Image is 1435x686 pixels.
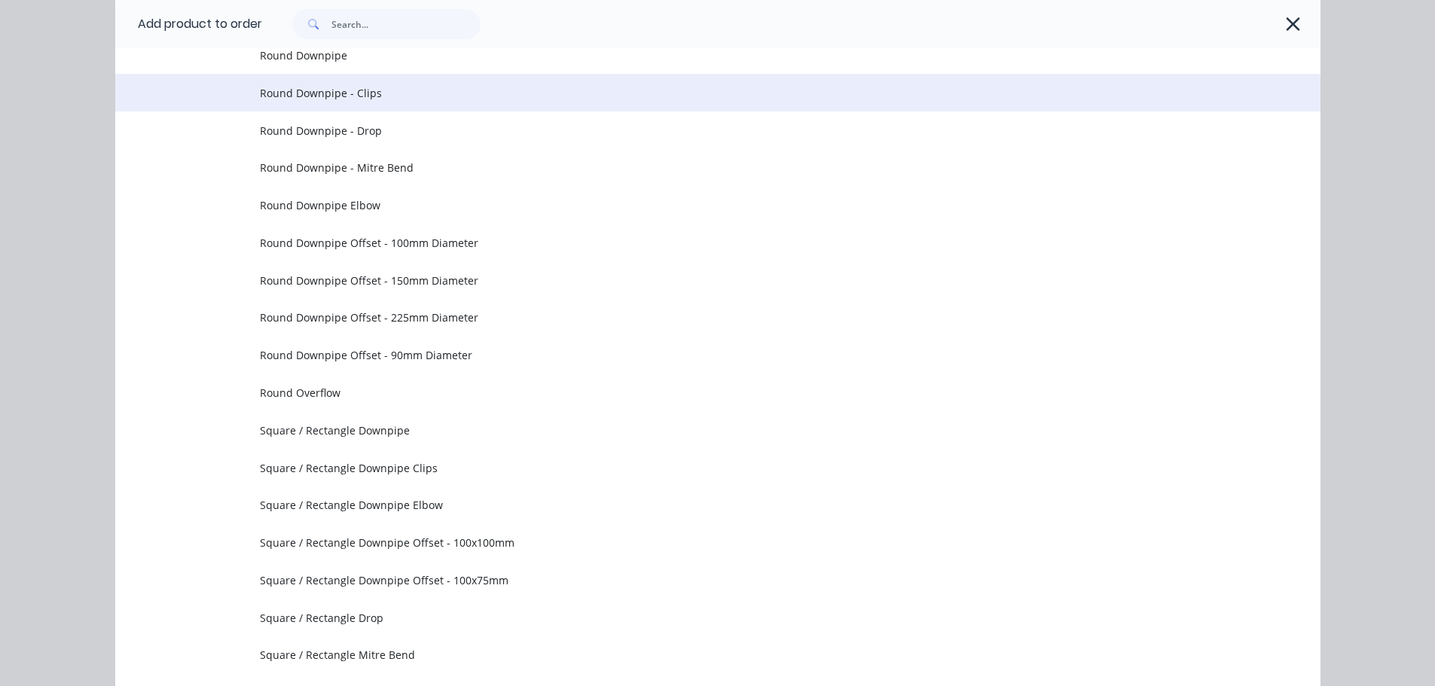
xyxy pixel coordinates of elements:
[260,385,1108,401] span: Round Overflow
[260,460,1108,476] span: Square / Rectangle Downpipe Clips
[260,422,1108,438] span: Square / Rectangle Downpipe
[260,160,1108,175] span: Round Downpipe - Mitre Bend
[331,9,481,39] input: Search...
[260,235,1108,251] span: Round Downpipe Offset - 100mm Diameter
[260,535,1108,550] span: Square / Rectangle Downpipe Offset - 100x100mm
[260,85,1108,101] span: Round Downpipe - Clips
[260,123,1108,139] span: Round Downpipe - Drop
[260,273,1108,288] span: Round Downpipe Offset - 150mm Diameter
[260,309,1108,325] span: Round Downpipe Offset - 225mm Diameter
[260,47,1108,63] span: Round Downpipe
[260,572,1108,588] span: Square / Rectangle Downpipe Offset - 100x75mm
[260,197,1108,213] span: Round Downpipe Elbow
[260,610,1108,626] span: Square / Rectangle Drop
[260,497,1108,513] span: Square / Rectangle Downpipe Elbow
[260,647,1108,663] span: Square / Rectangle Mitre Bend
[260,347,1108,363] span: Round Downpipe Offset - 90mm Diameter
